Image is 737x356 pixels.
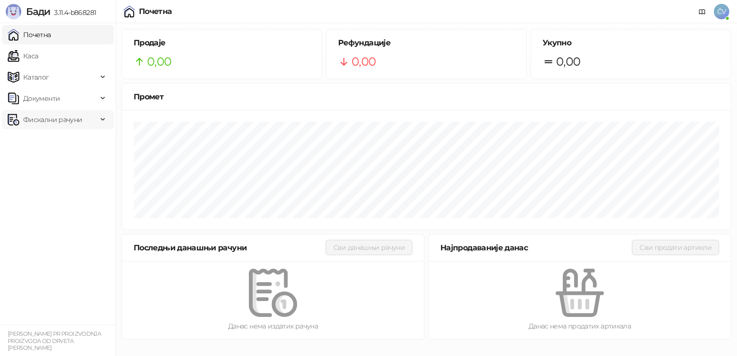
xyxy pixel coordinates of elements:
[8,46,38,66] a: Каса
[8,330,101,351] small: [PERSON_NAME] PR PROIZVODNJA PROIZVODA OD DRVETA [PERSON_NAME]
[444,321,715,331] div: Данас нема продатих артикала
[137,321,409,331] div: Данас нема издатих рачуна
[714,4,729,19] span: ČV
[26,6,50,17] span: Бади
[147,53,171,71] span: 0,00
[338,37,515,49] h5: Рефундације
[50,8,96,17] span: 3.11.4-b868281
[139,8,172,15] div: Почетна
[134,37,310,49] h5: Продаје
[23,110,82,129] span: Фискални рачуни
[543,37,719,49] h5: Укупно
[134,91,719,103] div: Промет
[440,242,632,254] div: Најпродаваније данас
[632,240,719,255] button: Сви продати артикли
[23,68,49,87] span: Каталог
[6,4,21,19] img: Logo
[695,4,710,19] a: Документација
[134,242,326,254] div: Последњи данашњи рачуни
[556,53,580,71] span: 0,00
[23,89,60,108] span: Документи
[352,53,376,71] span: 0,00
[326,240,412,255] button: Сви данашњи рачуни
[8,25,51,44] a: Почетна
